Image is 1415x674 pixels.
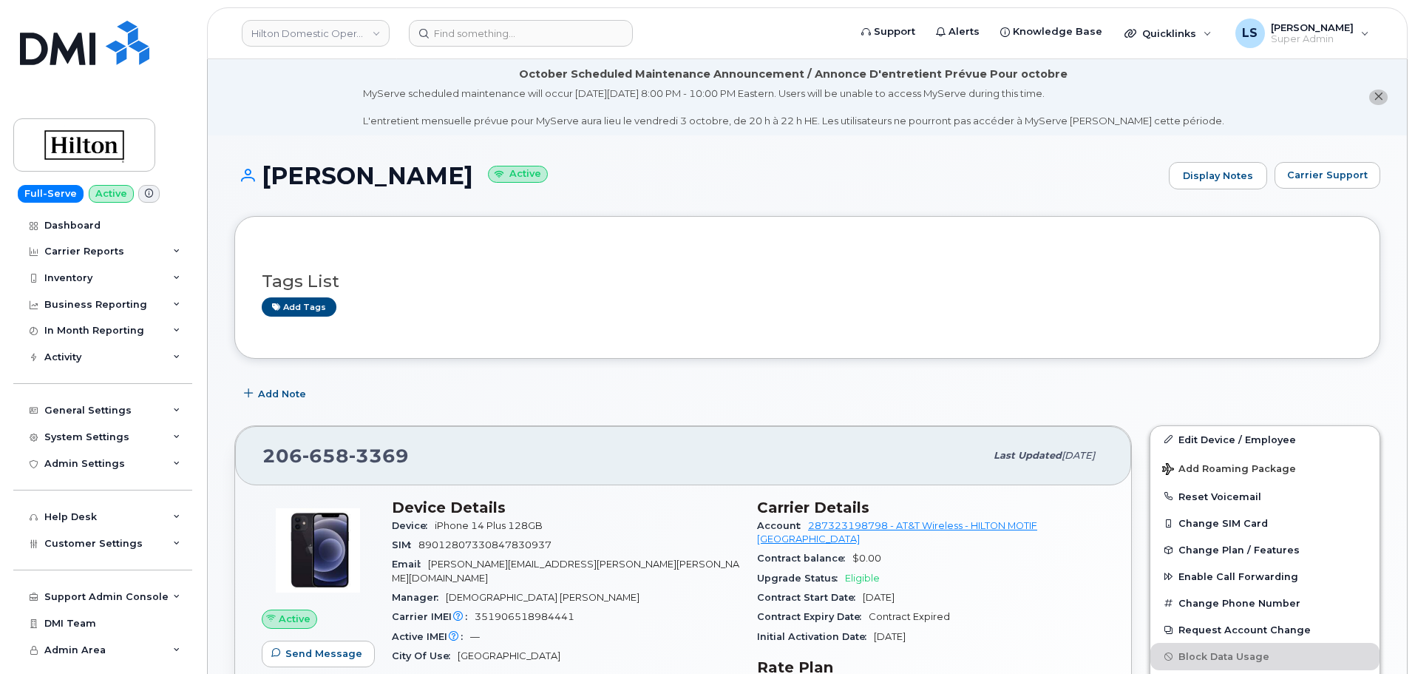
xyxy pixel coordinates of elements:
[392,539,418,550] span: SIM
[262,641,375,667] button: Send Message
[285,647,362,661] span: Send Message
[458,650,560,661] span: [GEOGRAPHIC_DATA]
[392,559,428,570] span: Email
[852,553,881,564] span: $0.00
[488,166,548,183] small: Active
[1162,463,1296,477] span: Add Roaming Package
[1150,536,1380,563] button: Change Plan / Features
[1062,450,1095,461] span: [DATE]
[234,163,1161,189] h1: [PERSON_NAME]
[1178,545,1300,556] span: Change Plan / Features
[392,650,458,661] span: City Of Use
[392,592,446,603] span: Manager
[845,573,880,584] span: Eligible
[1150,483,1380,510] button: Reset Voicemail
[757,573,845,584] span: Upgrade Status
[519,67,1068,82] div: October Scheduled Maintenance Announcement / Annonce D'entretient Prévue Pour octobre
[757,520,1037,545] a: 287323198798 - AT&T Wireless - HILTON MOTIF [GEOGRAPHIC_DATA]
[349,445,409,467] span: 3369
[1369,90,1388,105] button: close notification
[392,559,739,583] span: [PERSON_NAME][EMAIL_ADDRESS][PERSON_NAME][PERSON_NAME][DOMAIN_NAME]
[1150,616,1380,643] button: Request Account Change
[1150,590,1380,616] button: Change Phone Number
[258,387,306,401] span: Add Note
[435,520,543,531] span: iPhone 14 Plus 128GB
[392,499,739,516] h3: Device Details
[1150,643,1380,670] button: Block Data Usage
[418,539,552,550] span: 89012807330847830937
[279,612,311,626] span: Active
[1178,571,1298,582] span: Enable Call Forwarding
[757,631,874,642] span: Initial Activation Date
[302,445,349,467] span: 658
[994,450,1062,461] span: Last updated
[262,445,409,467] span: 206
[1150,563,1380,590] button: Enable Call Forwarding
[757,553,852,564] span: Contract balance
[863,592,895,603] span: [DATE]
[869,611,950,622] span: Contract Expired
[475,611,574,622] span: 351906518984441
[874,631,906,642] span: [DATE]
[757,499,1104,516] h3: Carrier Details
[446,592,639,603] span: [DEMOGRAPHIC_DATA] [PERSON_NAME]
[1150,510,1380,536] button: Change SIM Card
[274,506,362,595] img: image20231002-3703462-trllhy.jpeg
[1275,162,1380,189] button: Carrier Support
[1150,426,1380,453] a: Edit Device / Employee
[1287,168,1368,182] span: Carrier Support
[1169,162,1267,190] a: Display Notes
[262,272,1353,291] h3: Tags List
[234,381,319,408] button: Add Note
[262,297,336,316] a: Add tags
[392,520,435,531] span: Device
[392,611,475,622] span: Carrier IMEI
[392,631,470,642] span: Active IMEI
[470,631,480,642] span: —
[1150,453,1380,483] button: Add Roaming Package
[757,611,869,622] span: Contract Expiry Date
[757,592,863,603] span: Contract Start Date
[757,520,808,531] span: Account
[363,87,1224,128] div: MyServe scheduled maintenance will occur [DATE][DATE] 8:00 PM - 10:00 PM Eastern. Users will be u...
